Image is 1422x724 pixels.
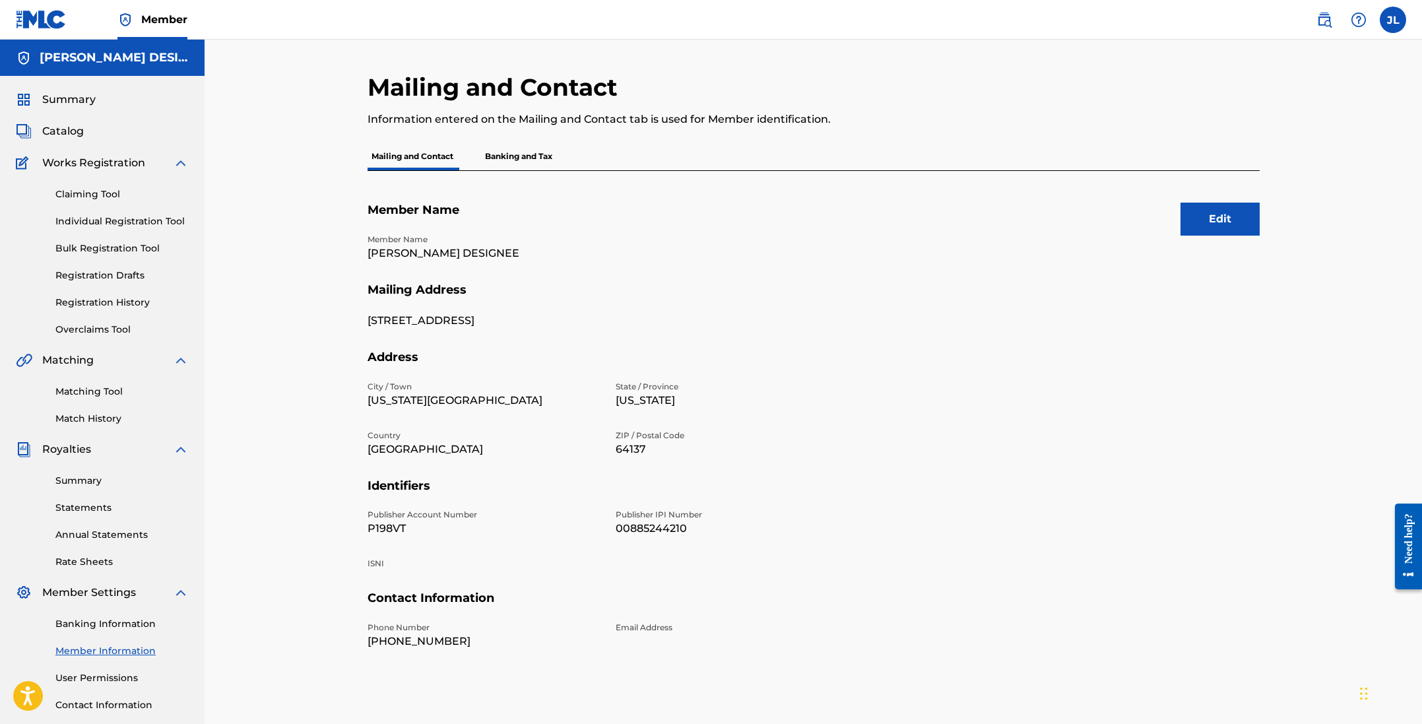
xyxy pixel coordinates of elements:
[1360,674,1368,713] div: Drag
[55,617,189,631] a: Banking Information
[16,155,33,171] img: Works Registration
[173,352,189,368] img: expand
[1316,12,1332,28] img: search
[16,585,32,601] img: Member Settings
[16,123,84,139] a: CatalogCatalog
[1356,661,1422,724] iframe: Chat Widget
[368,558,600,570] p: ISNI
[616,521,848,537] p: 00885244210
[368,143,457,170] p: Mailing and Contact
[42,352,94,368] span: Matching
[16,10,67,29] img: MLC Logo
[368,234,600,246] p: Member Name
[1385,492,1422,601] iframe: Resource Center
[616,381,848,393] p: State / Province
[55,385,189,399] a: Matching Tool
[55,671,189,685] a: User Permissions
[173,155,189,171] img: expand
[616,622,848,634] p: Email Address
[42,123,84,139] span: Catalog
[117,12,133,28] img: Top Rightsholder
[616,509,848,521] p: Publisher IPI Number
[368,521,600,537] p: P198VT
[42,585,136,601] span: Member Settings
[1345,7,1372,33] div: Help
[368,509,600,521] p: Publisher Account Number
[55,269,189,282] a: Registration Drafts
[616,393,848,409] p: [US_STATE]
[368,430,600,442] p: Country
[368,350,1260,381] h5: Address
[368,634,600,649] p: [PHONE_NUMBER]
[368,442,600,457] p: [GEOGRAPHIC_DATA]
[368,393,600,409] p: [US_STATE][GEOGRAPHIC_DATA]
[16,92,96,108] a: SummarySummary
[1311,7,1338,33] a: Public Search
[368,246,600,261] p: [PERSON_NAME] DESIGNEE
[42,92,96,108] span: Summary
[368,381,600,393] p: City / Town
[368,313,600,329] p: [STREET_ADDRESS]
[1180,203,1260,236] button: Edit
[42,442,91,457] span: Royalties
[55,242,189,255] a: Bulk Registration Tool
[42,155,145,171] span: Works Registration
[55,323,189,337] a: Overclaims Tool
[16,442,32,457] img: Royalties
[368,622,600,634] p: Phone Number
[55,644,189,658] a: Member Information
[55,698,189,712] a: Contact Information
[141,12,187,27] span: Member
[55,412,189,426] a: Match History
[368,591,1260,622] h5: Contact Information
[173,585,189,601] img: expand
[368,282,1260,313] h5: Mailing Address
[616,442,848,457] p: 64137
[40,50,189,65] h5: JARED LOGAN DESIGNEE
[55,187,189,201] a: Claiming Tool
[55,214,189,228] a: Individual Registration Tool
[481,143,556,170] p: Banking and Tax
[616,430,848,442] p: ZIP / Postal Code
[1380,7,1406,33] div: User Menu
[16,352,32,368] img: Matching
[368,203,1260,234] h5: Member Name
[368,73,624,102] h2: Mailing and Contact
[16,50,32,66] img: Accounts
[16,123,32,139] img: Catalog
[55,296,189,310] a: Registration History
[368,112,1054,127] p: Information entered on the Mailing and Contact tab is used for Member identification.
[55,474,189,488] a: Summary
[1351,12,1367,28] img: help
[173,442,189,457] img: expand
[16,92,32,108] img: Summary
[55,501,189,515] a: Statements
[55,528,189,542] a: Annual Statements
[368,478,1260,510] h5: Identifiers
[55,555,189,569] a: Rate Sheets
